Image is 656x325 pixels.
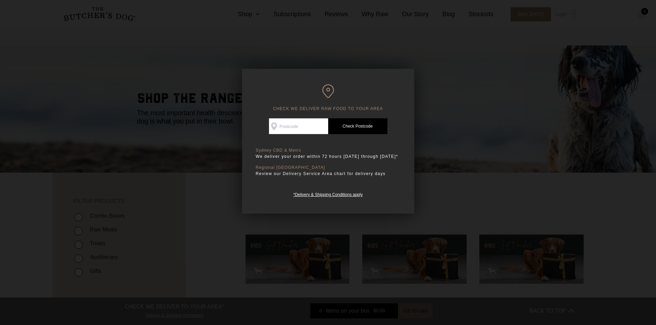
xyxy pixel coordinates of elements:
p: Sydney CBD & Metro [256,148,400,153]
p: We deliver your order within 72 hours [DATE] through [DATE]* [256,153,400,160]
a: Check Postcode [328,118,387,134]
h6: CHECK WE DELIVER RAW FOOD TO YOUR AREA [256,84,400,111]
a: *Delivery & Shipping Conditions apply [293,191,363,197]
p: Regional [GEOGRAPHIC_DATA] [256,165,400,170]
p: Review our Delivery Service Area chart for delivery days [256,170,400,177]
input: Postcode [269,118,328,134]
